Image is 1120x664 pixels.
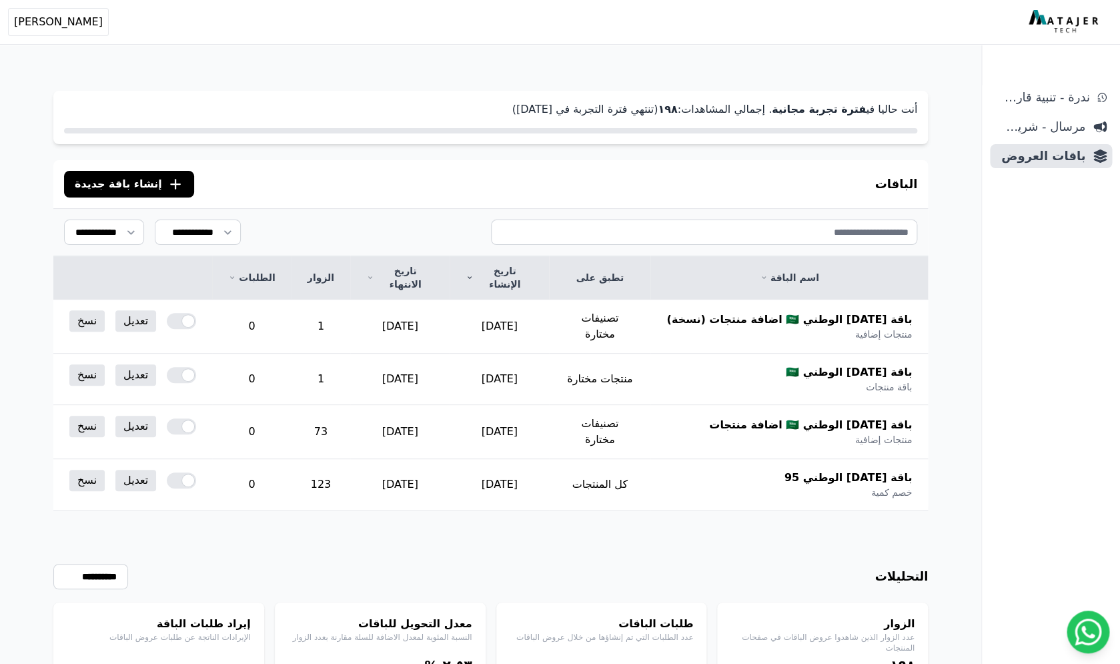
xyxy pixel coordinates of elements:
[288,632,472,643] p: النسبة المئوية لمعدل الاضافة للسلة مقارنة بعدد الزوار
[67,616,251,632] h4: إيراد طلبات الباقة
[115,416,156,437] a: تعديل
[995,147,1085,165] span: باقات العروض
[450,459,549,511] td: [DATE]
[228,271,275,284] a: الطلبات
[549,459,650,511] td: كل المنتجات
[69,310,105,332] a: نسخ
[866,380,912,394] span: باقة منتجات
[288,616,472,632] h4: معدل التحويل للباقات
[875,175,917,194] h3: الباقات
[730,616,915,632] h4: الزوار
[549,354,650,405] td: منتجات مختارة
[292,405,350,459] td: 73
[69,364,105,386] a: نسخ
[14,14,103,30] span: [PERSON_NAME]
[1029,10,1101,34] img: MatajerTech Logo
[510,616,694,632] h4: طلبات الباقات
[64,101,917,117] p: أنت حاليا في . إجمالي المشاهدات: (تنتهي فترة التجربة في [DATE])
[549,405,650,459] td: تصنيفات مختارة
[709,417,912,433] span: باقة [DATE] الوطني 🇸🇦 اضافة منتجات
[784,470,912,486] span: باقة [DATE] الوطني 95
[69,470,105,491] a: نسخ
[855,328,912,341] span: منتجات إضافية
[350,300,450,354] td: [DATE]
[995,117,1085,136] span: مرسال - شريط دعاية
[292,354,350,405] td: 1
[350,459,450,511] td: [DATE]
[212,459,291,511] td: 0
[871,486,912,499] span: خصم كمية
[772,103,866,115] strong: فترة تجربة مجانية
[115,310,156,332] a: تعديل
[666,312,912,328] span: باقة [DATE] الوطني 🇸🇦 اضافة منتجات (نسخة)
[350,354,450,405] td: [DATE]
[69,416,105,437] a: نسخ
[510,632,694,643] p: عدد الطلبات التي تم إنشاؤها من خلال عروض الباقات
[64,171,194,198] button: إنشاء باقة جديدة
[450,405,549,459] td: [DATE]
[115,364,156,386] a: تعديل
[292,256,350,300] th: الزوار
[855,433,912,446] span: منتجات إضافية
[8,8,109,36] button: [PERSON_NAME]
[666,271,912,284] a: اسم الباقة
[115,470,156,491] a: تعديل
[786,364,912,380] span: باقة [DATE] الوطني 🇸🇦
[292,459,350,511] td: 123
[995,88,1089,107] span: ندرة - تنبية قارب علي النفاذ
[730,632,915,653] p: عدد الزوار الذين شاهدوا عروض الباقات في صفحات المنتجات
[212,354,291,405] td: 0
[350,405,450,459] td: [DATE]
[292,300,350,354] td: 1
[450,354,549,405] td: [DATE]
[658,103,677,115] strong: ١٩٨
[366,264,434,291] a: تاريخ الانتهاء
[875,567,928,586] h3: التحليلات
[549,256,650,300] th: تطبق على
[549,300,650,354] td: تصنيفات مختارة
[67,632,251,643] p: الإيرادات الناتجة عن طلبات عروض الباقات
[212,405,291,459] td: 0
[75,176,162,192] span: إنشاء باقة جديدة
[466,264,533,291] a: تاريخ الإنشاء
[450,300,549,354] td: [DATE]
[212,300,291,354] td: 0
